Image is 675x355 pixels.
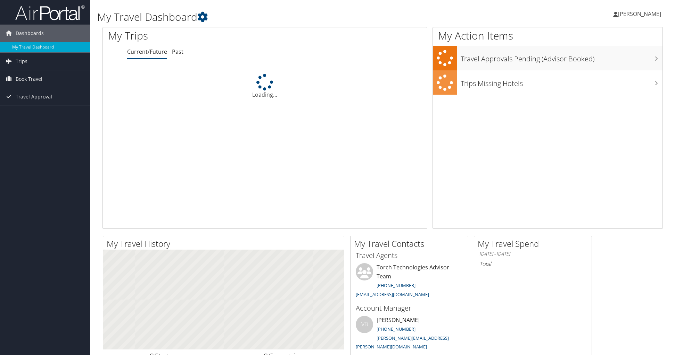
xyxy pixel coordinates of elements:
h2: My Travel History [107,238,344,250]
li: Torch Technologies Advisor Team [352,263,466,300]
h2: My Travel Contacts [354,238,468,250]
img: airportal-logo.png [15,5,85,21]
a: Trips Missing Hotels [433,70,662,95]
span: [PERSON_NAME] [618,10,661,18]
h6: [DATE] - [DATE] [479,251,586,257]
li: [PERSON_NAME] [352,316,466,353]
h2: My Travel Spend [478,238,592,250]
div: VB [356,316,373,333]
span: Travel Approval [16,88,52,105]
span: Book Travel [16,70,42,88]
a: [PERSON_NAME][EMAIL_ADDRESS][PERSON_NAME][DOMAIN_NAME] [356,335,449,350]
span: Dashboards [16,25,44,42]
a: [PHONE_NUMBER] [377,282,415,288]
a: Current/Future [127,48,167,55]
h6: Total [479,260,586,268]
a: [EMAIL_ADDRESS][DOMAIN_NAME] [356,291,429,297]
a: [PHONE_NUMBER] [377,326,415,332]
h1: My Travel Dashboard [97,10,478,24]
h3: Travel Agents [356,251,463,260]
div: Loading... [103,74,427,99]
a: [PERSON_NAME] [613,3,668,24]
h3: Account Manager [356,303,463,313]
h3: Trips Missing Hotels [461,75,662,88]
a: Travel Approvals Pending (Advisor Booked) [433,46,662,70]
h3: Travel Approvals Pending (Advisor Booked) [461,51,662,64]
span: Trips [16,53,27,70]
a: Past [172,48,183,55]
h1: My Trips [108,28,287,43]
h1: My Action Items [433,28,662,43]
